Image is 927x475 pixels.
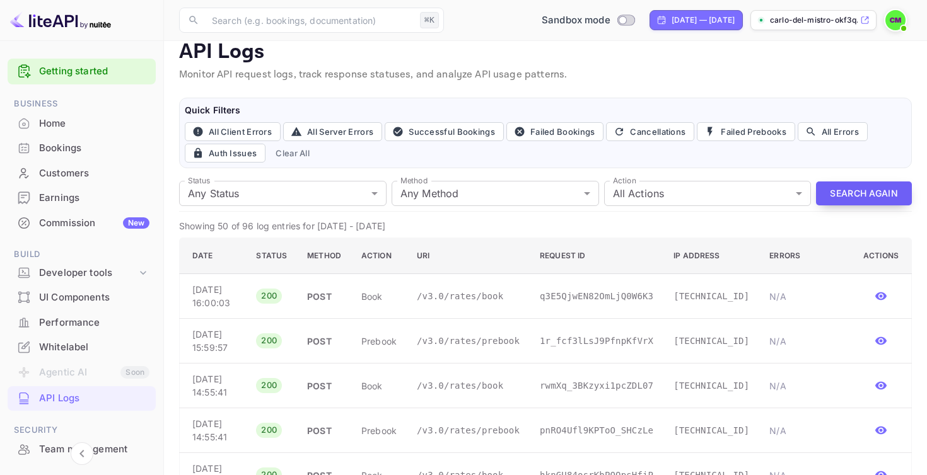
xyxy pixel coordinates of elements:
[8,437,156,461] a: Team management
[604,181,812,206] div: All Actions
[506,122,604,141] button: Failed Bookings
[697,122,795,141] button: Failed Prebooks
[8,335,156,358] a: Whitelabel
[361,424,397,437] p: prebook
[613,175,636,186] label: Action
[769,335,843,348] p: N/A
[361,290,397,303] p: book
[351,238,407,274] th: Action
[530,238,663,274] th: Request ID
[192,372,236,399] p: [DATE] 14:55:41
[769,424,843,437] p: N/A
[769,379,843,392] p: N/A
[417,335,520,348] p: /v3.0/rates/prebook
[417,424,520,437] p: /v3.0/rates/prebook
[759,238,853,274] th: Errors
[361,335,397,348] p: prebook
[8,59,156,84] div: Getting started
[39,391,149,406] div: API Logs
[8,285,156,310] div: UI Components
[283,122,382,141] button: All Server Errors
[192,417,236,444] p: [DATE] 14:55:41
[8,161,156,185] a: Customers
[798,122,868,141] button: All Errors
[540,335,653,348] p: 1r_fcf3lLsJ9PfnpKfVrX
[39,316,149,330] div: Performance
[540,424,653,437] p: pnRO4Ufl9KPToO_SHCzLe
[673,379,749,392] p: [TECHNICAL_ID]
[271,144,315,163] button: Clear All
[180,238,247,274] th: Date
[769,290,843,303] p: N/A
[185,103,906,117] h6: Quick Filters
[8,386,156,409] a: API Logs
[39,442,149,457] div: Team management
[8,161,156,186] div: Customers
[307,424,341,437] p: POST
[307,335,341,348] p: POST
[8,285,156,309] a: UI Components
[540,379,653,392] p: rwmXq_3BKzyxi1pcZDL07
[256,290,282,302] span: 200
[71,442,93,465] button: Collapse navigation
[246,238,297,274] th: Status
[185,144,265,163] button: Auth Issues
[179,67,912,83] p: Monitor API request logs, track response statuses, and analyze API usage patterns.
[8,112,156,135] a: Home
[8,437,156,462] div: Team management
[8,186,156,209] a: Earnings
[8,262,156,284] div: Developer tools
[672,14,735,26] div: [DATE] — [DATE]
[179,181,387,206] div: Any Status
[39,166,149,181] div: Customers
[8,186,156,210] div: Earnings
[8,97,156,111] span: Business
[179,219,912,232] p: Showing 50 of 96 log entries for [DATE] - [DATE]
[8,386,156,411] div: API Logs
[307,379,341,392] p: POST
[8,335,156,360] div: Whitelabel
[853,238,911,274] th: Actions
[673,424,749,437] p: [TECHNICAL_ID]
[39,64,149,79] a: Getting started
[123,217,149,229] div: New
[39,191,149,205] div: Earnings
[39,141,149,156] div: Bookings
[8,211,156,236] div: CommissionNew
[39,340,149,355] div: Whitelabel
[256,335,282,347] span: 200
[542,13,610,28] span: Sandbox mode
[407,238,530,274] th: URI
[256,379,282,392] span: 200
[606,122,694,141] button: Cancellations
[8,423,156,437] span: Security
[400,175,428,186] label: Method
[39,290,149,305] div: UI Components
[8,311,156,335] div: Performance
[204,8,415,33] input: Search (e.g. bookings, documentation)
[385,122,504,141] button: Successful Bookings
[885,10,906,30] img: Carlo Del Mistro
[8,112,156,136] div: Home
[770,14,858,26] p: carlo-del-mistro-okf3q...
[540,290,653,303] p: q3E5QjwEN82OmLjQ0W6K3
[192,283,236,309] p: [DATE] 16:00:03
[307,290,341,303] p: POST
[39,266,137,280] div: Developer tools
[392,181,599,206] div: Any Method
[192,328,236,354] p: [DATE] 15:59:57
[8,211,156,234] a: CommissionNew
[256,424,282,437] span: 200
[673,290,749,303] p: [TECHNICAL_ID]
[188,175,210,186] label: Status
[10,10,111,30] img: LiteAPI logo
[8,136,156,161] div: Bookings
[297,238,351,274] th: Method
[39,117,149,131] div: Home
[179,40,912,65] p: API Logs
[417,290,520,303] p: /v3.0/rates/book
[816,181,912,206] button: Search Again
[8,248,156,261] span: Build
[39,216,149,231] div: Commission
[417,379,520,392] p: /v3.0/rates/book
